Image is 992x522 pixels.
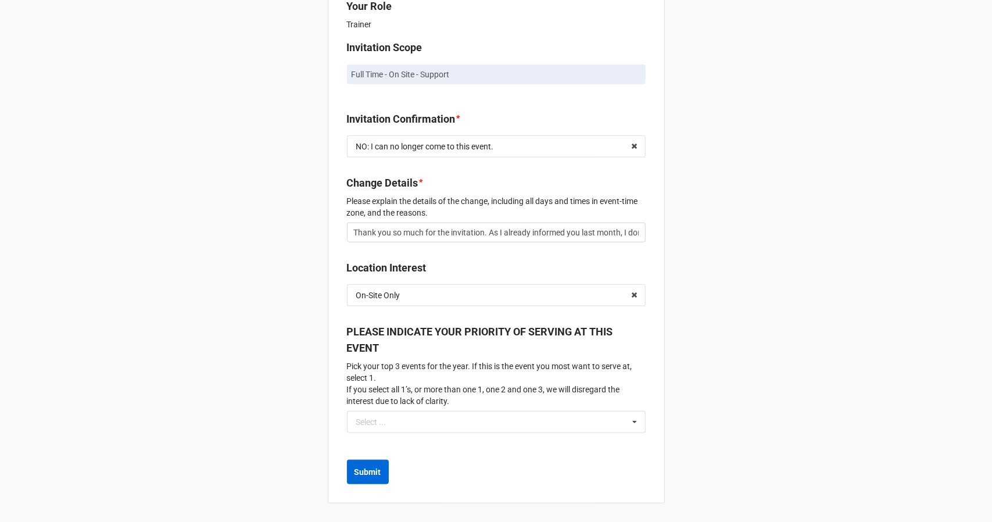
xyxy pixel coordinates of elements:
[347,360,646,407] p: Pick your top 3 events for the year. If this is the event you most want to serve at, select 1. If...
[354,466,381,478] b: Submit
[347,111,456,127] label: Invitation Confirmation
[347,260,427,276] label: Location Interest
[347,460,389,484] button: Submit
[352,69,641,80] p: Full Time - On Site - Support
[347,19,646,30] p: Trainer
[356,142,494,151] div: NO: I can no longer come to this event.
[347,40,422,56] label: Invitation Scope
[356,418,386,426] div: Select ...
[347,324,646,357] label: PLEASE INDICATE YOUR PRIORITY OF SERVING AT THIS EVENT
[356,291,400,299] div: On-Site Only
[347,195,646,219] p: Please explain the details of the change, including all days and times in event-time zone, and th...
[347,175,418,191] label: Change Details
